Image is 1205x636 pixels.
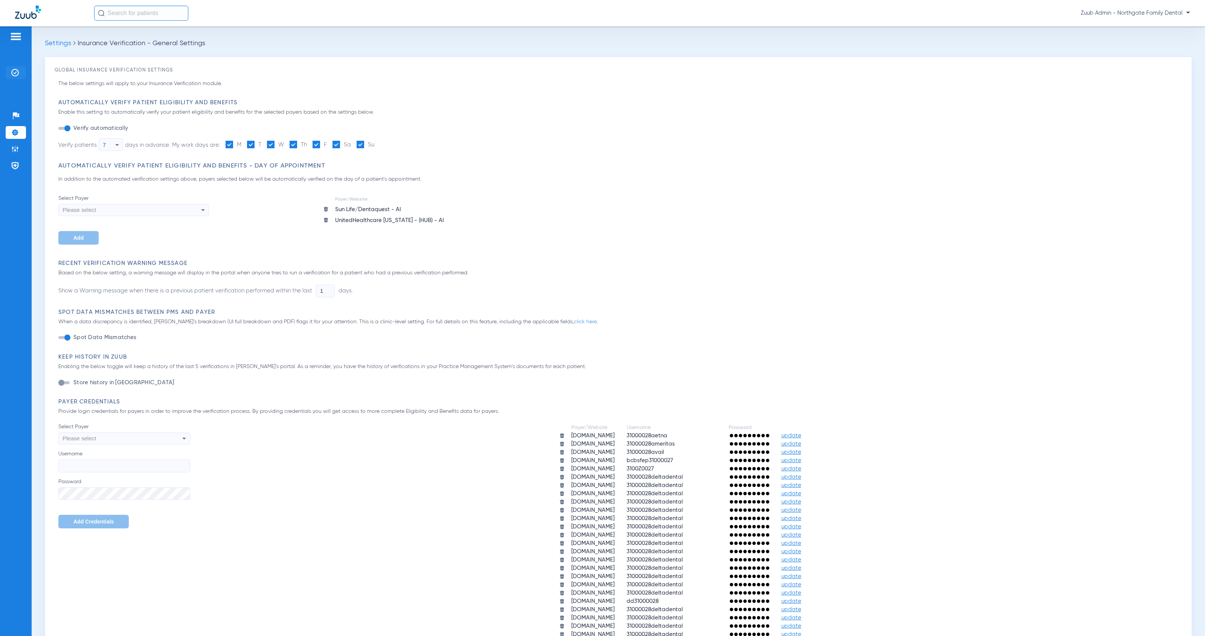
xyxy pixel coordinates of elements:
[335,195,444,204] td: Payer/Website
[566,589,620,597] td: [DOMAIN_NAME]
[559,540,565,546] img: trash.svg
[781,607,801,612] span: update
[781,441,801,447] span: update
[15,6,41,19] img: Zuub Logo
[559,474,565,480] img: trash.svg
[58,363,1182,371] p: Enabling the below toggle will keep a history of the last 5 verifications in [PERSON_NAME]'s port...
[313,141,327,149] label: F
[627,582,683,587] span: 31000028deltadental
[172,142,220,148] span: My work days are:
[627,499,683,505] span: 31000028deltadental
[566,457,620,464] td: [DOMAIN_NAME]
[627,507,683,513] span: 31000028deltadental
[559,433,565,438] img: trash.svg
[559,607,565,612] img: trash.svg
[627,466,654,472] span: 3100Z0027
[10,32,22,41] img: hamburger-icon
[781,532,801,538] span: update
[55,67,1182,74] h3: Global Insurance Verification Settings
[45,40,71,47] span: Settings
[58,162,1182,170] h3: Automatically Verify Patient Eligibility and Benefits - Day of Appointment
[58,398,1182,406] h3: Payer Credentials
[627,449,664,455] span: 31000028avail
[247,141,261,149] label: T
[58,515,129,528] button: Add Credentials
[566,540,620,547] td: [DOMAIN_NAME]
[58,318,1182,326] p: When a data discrepancy is identified, [PERSON_NAME]'s breakdown (UI full breakdown and PDF) flag...
[627,458,673,463] span: bcbsfep31000027
[781,557,801,563] span: update
[559,466,565,472] img: trash.svg
[94,6,188,21] input: Search for patients
[323,217,329,223] img: trash icon
[627,524,683,529] span: 31000028deltadental
[559,598,565,604] img: trash.svg
[290,141,307,149] label: Th
[781,615,801,621] span: update
[566,598,620,605] td: [DOMAIN_NAME]
[781,466,801,472] span: update
[559,449,565,455] img: trash.svg
[559,516,565,521] img: trash.svg
[781,482,801,488] span: update
[781,574,801,579] span: update
[559,507,565,513] img: trash.svg
[72,334,136,341] label: Spot Data Mismatches
[627,516,683,521] span: 31000028deltadental
[621,424,722,431] td: Username
[627,441,675,447] span: 31000028ameritas
[566,622,620,630] td: [DOMAIN_NAME]
[323,206,329,212] img: trash icon
[781,507,801,513] span: update
[566,498,620,506] td: [DOMAIN_NAME]
[357,141,374,149] label: Su
[627,557,683,563] span: 31000028deltadental
[58,460,190,472] input: Username
[333,141,351,149] label: Sa
[566,482,620,489] td: [DOMAIN_NAME]
[781,590,801,596] span: update
[566,523,620,531] td: [DOMAIN_NAME]
[58,309,1182,316] h3: Spot Data Mismatches between PMS and Payer
[566,490,620,498] td: [DOMAIN_NAME]
[566,573,620,580] td: [DOMAIN_NAME]
[566,581,620,589] td: [DOMAIN_NAME]
[566,432,620,440] td: [DOMAIN_NAME]
[63,207,96,213] span: Please select
[781,598,801,604] span: update
[781,565,801,571] span: update
[559,565,565,571] img: trash.svg
[781,516,801,521] span: update
[58,80,1182,88] p: The below settings will apply to your Insurance Verification module.
[566,473,620,481] td: [DOMAIN_NAME]
[58,108,1182,116] p: Enable this setting to automatically verify your patient eligibility and benefits for the selecte...
[58,175,1182,183] p: In addition to the automated verification settings above, payers selected below will be automatic...
[627,607,683,612] span: 31000028deltadental
[566,449,620,456] td: [DOMAIN_NAME]
[781,540,801,546] span: update
[58,138,170,151] div: Verify patients days in advance.
[559,532,565,538] img: trash.svg
[335,216,444,225] div: UnitedHealthcare [US_STATE] - (HUB) - AI
[781,474,801,480] span: update
[574,319,597,324] a: click here
[627,623,683,629] span: 31000028deltadental
[58,408,676,415] p: Provide login credentials for payers in order to improve the verification process. By providing c...
[335,205,444,214] div: Sun Life/Dentaquest - AI
[559,491,565,496] img: trash.svg
[781,491,801,496] span: update
[559,582,565,587] img: trash.svg
[781,623,801,629] span: update
[559,524,565,529] img: trash.svg
[58,269,1182,277] p: Based on the below setting, a warning message will display in the portal when anyone tries to run...
[58,487,190,500] input: Password
[566,424,620,431] td: Payer/Website
[566,606,620,613] td: [DOMAIN_NAME]
[559,499,565,505] img: trash.svg
[1081,9,1190,17] span: Zuub Admin - Northgate Family Dental
[58,260,1182,267] h3: Recent Verification Warning Message
[627,532,683,538] span: 31000028deltadental
[627,491,683,496] span: 31000028deltadental
[73,519,114,525] span: Add Credentials
[627,540,683,546] span: 31000028deltadental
